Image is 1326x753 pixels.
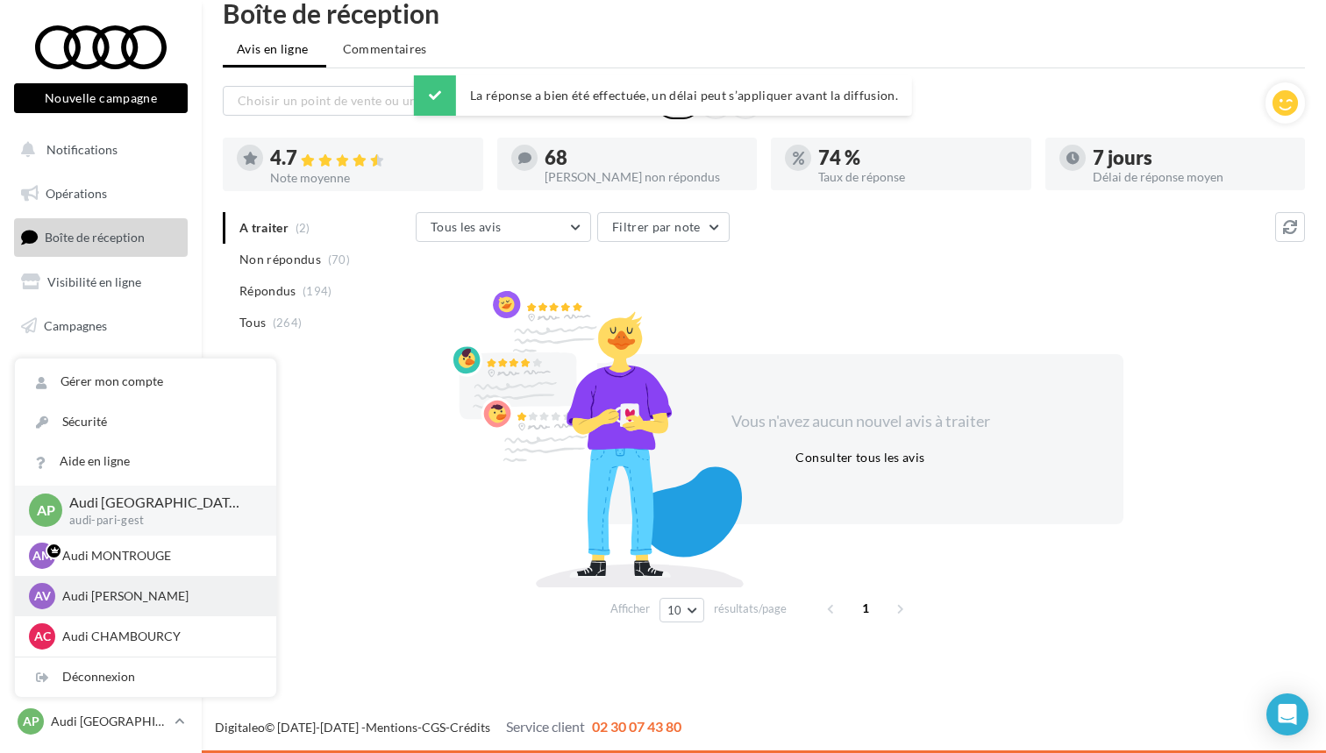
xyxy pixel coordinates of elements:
button: Filtrer par note [597,212,730,242]
span: Afficher [610,600,650,617]
button: Consulter tous les avis [788,447,931,468]
span: Tous les avis [431,219,502,234]
p: Audi MONTROUGE [62,547,255,565]
span: 02 30 07 43 80 [592,718,681,735]
a: Visibilité en ligne [11,264,191,301]
div: Open Intercom Messenger [1266,693,1308,735]
span: Opérations [46,186,107,201]
a: Aide en ligne [15,442,276,481]
span: AM [32,547,53,565]
p: Audi [GEOGRAPHIC_DATA] 15 [69,493,248,513]
button: Choisir un point de vente ou un code magasin [223,86,530,116]
span: AP [23,713,39,730]
span: Notifications [46,142,118,157]
div: 68 [545,148,744,167]
div: [PERSON_NAME] non répondus [545,171,744,183]
button: 10 [659,598,704,622]
span: Commentaires [343,40,427,58]
a: Crédits [450,720,490,735]
button: Notifications [11,131,184,168]
a: Mentions [366,720,417,735]
div: Note moyenne [270,172,469,184]
span: Choisir un point de vente ou un code magasin [238,93,497,108]
div: Taux de réponse [818,171,1017,183]
span: résultats/page [714,600,787,617]
div: 7 jours [1093,148,1292,167]
span: Service client [506,718,585,735]
p: Audi [GEOGRAPHIC_DATA] 15 [51,713,168,730]
div: La réponse a bien été effectuée, un délai peut s’appliquer avant la diffusion. [414,75,912,116]
button: Nouvelle campagne [14,83,188,113]
button: Tous les avis [416,212,591,242]
a: Opérations [11,175,191,212]
div: 74 % [818,148,1017,167]
a: CGS [422,720,446,735]
span: © [DATE]-[DATE] - - - [215,720,681,735]
div: Déconnexion [15,657,276,697]
a: PLV et print personnalisable [11,394,191,446]
span: 1 [852,594,880,622]
span: (194) [303,284,332,298]
span: AP [37,501,55,521]
a: Digitaleo [215,720,265,735]
p: audi-pari-gest [69,513,248,529]
span: Non répondus [239,251,321,268]
a: Sécurité [15,402,276,442]
span: Répondus [239,282,296,300]
span: (70) [328,252,350,266]
span: 10 [667,603,682,617]
p: Audi CHAMBOURCY [62,628,255,645]
div: Vous n'avez aucun nouvel avis à traiter [709,410,1011,433]
a: Médiathèque [11,351,191,387]
span: Visibilité en ligne [47,274,141,289]
span: (264) [273,316,303,330]
a: AP Audi [GEOGRAPHIC_DATA] 15 [14,705,188,738]
span: AC [34,628,51,645]
span: Campagnes [44,317,107,332]
a: Campagnes [11,308,191,345]
a: Gérer mon compte [15,362,276,401]
span: Tous [239,314,266,331]
p: Audi [PERSON_NAME] [62,587,255,605]
span: Boîte de réception [45,230,145,245]
a: Boîte de réception [11,218,191,256]
span: AV [34,587,51,605]
div: 4.7 [270,148,469,168]
div: Délai de réponse moyen [1093,171,1292,183]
